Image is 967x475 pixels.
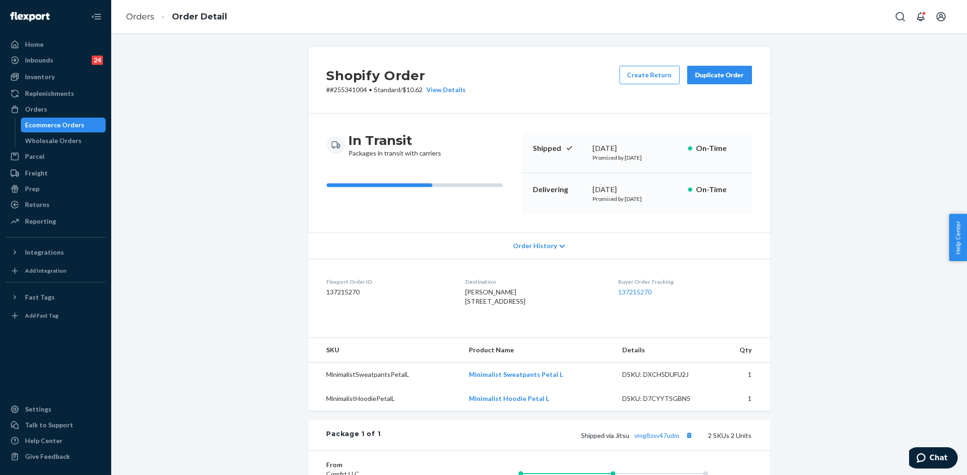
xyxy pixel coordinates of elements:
dt: Destination [465,278,603,286]
span: Order History [513,241,557,250]
div: Ecommerce Orders [25,120,85,130]
div: Parcel [25,152,44,161]
div: Packages in transit with carriers [349,132,442,158]
a: Inventory [6,69,106,84]
div: Give Feedback [25,452,70,461]
th: Qty [717,338,771,362]
a: Orders [126,12,154,22]
div: Reporting [25,217,56,226]
button: Open account menu [932,7,950,26]
div: Freight [25,169,48,178]
span: • [369,86,373,94]
div: Replenishments [25,89,74,98]
ol: breadcrumbs [119,3,234,31]
td: 1 [717,387,771,411]
p: Promised by [DATE] [593,195,681,203]
a: Orders [6,102,106,117]
div: DSKU: D7CYYTSGBN5 [622,394,709,403]
a: Prep [6,181,106,196]
div: Home [25,40,44,49]
div: Package 1 of 1 [327,429,381,441]
a: Home [6,37,106,52]
div: Add Integration [25,267,66,275]
iframe: Opens a widget where you can chat to one of our agents [909,447,958,470]
a: Settings [6,402,106,417]
div: [DATE] [593,143,681,154]
td: MinimalistSweatpantsPetalL [308,362,461,387]
th: Product Name [461,338,615,362]
a: Inbounds24 [6,53,106,68]
button: Open notifications [911,7,930,26]
button: Integrations [6,245,106,260]
div: Talk to Support [25,420,73,430]
a: Order Detail [172,12,227,22]
div: Returns [25,200,50,209]
a: Add Fast Tag [6,308,106,323]
dt: From [327,460,437,469]
button: Copy tracking number [683,429,695,441]
a: Add Integration [6,263,106,278]
div: 2 SKUs 2 Units [380,429,752,441]
a: Replenishments [6,86,106,101]
dt: Buyer Order Tracking [618,278,752,286]
p: Delivering [533,184,586,195]
div: Duplicate Order [695,70,744,80]
div: Wholesale Orders [25,136,82,145]
div: Integrations [25,248,64,257]
p: # #255341004 / $10.62 [327,85,466,94]
div: Orders [25,105,47,114]
p: On-Time [696,143,741,154]
dd: 137215270 [327,287,450,297]
a: Minimalist Hoodie Petal L [469,394,549,402]
a: Reporting [6,214,106,229]
th: SKU [308,338,461,362]
td: 1 [717,362,771,387]
button: Talk to Support [6,418,106,432]
div: DSKU: DXCH5DUFU2J [622,370,709,379]
div: Prep [25,184,39,194]
p: On-Time [696,184,741,195]
div: Fast Tags [25,293,55,302]
a: Ecommerce Orders [21,118,106,132]
h2: Shopify Order [327,66,466,85]
a: Minimalist Sweatpants Petal L [469,370,563,378]
button: Duplicate Order [687,66,752,84]
button: View Details [423,85,466,94]
div: Add Fast Tag [25,312,58,319]
button: Create Return [619,66,680,84]
div: [DATE] [593,184,681,195]
span: Standard [374,86,401,94]
button: Open Search Box [891,7,910,26]
div: Settings [25,405,51,414]
a: Parcel [6,149,106,164]
div: 24 [92,56,103,65]
span: [PERSON_NAME] [STREET_ADDRESS] [465,288,525,305]
dt: Flexport Order ID [327,278,450,286]
a: vmg8zxv47udm [635,431,680,439]
p: Promised by [DATE] [593,154,681,162]
span: Shipped via Jitsu [581,431,695,439]
h3: In Transit [349,132,442,149]
a: Returns [6,197,106,212]
button: Give Feedback [6,449,106,464]
div: Inventory [25,72,55,81]
div: Inbounds [25,56,53,65]
button: Help Center [949,214,967,261]
p: Shipped [533,143,586,154]
a: Help Center [6,433,106,448]
img: Flexport logo [10,12,50,21]
button: Close Navigation [87,7,106,26]
div: Help Center [25,436,63,445]
button: Fast Tags [6,290,106,305]
a: Freight [6,166,106,181]
td: MinimalistHoodiePetalL [308,387,461,411]
th: Details [615,338,717,362]
a: Wholesale Orders [21,133,106,148]
a: 137215270 [618,288,651,296]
